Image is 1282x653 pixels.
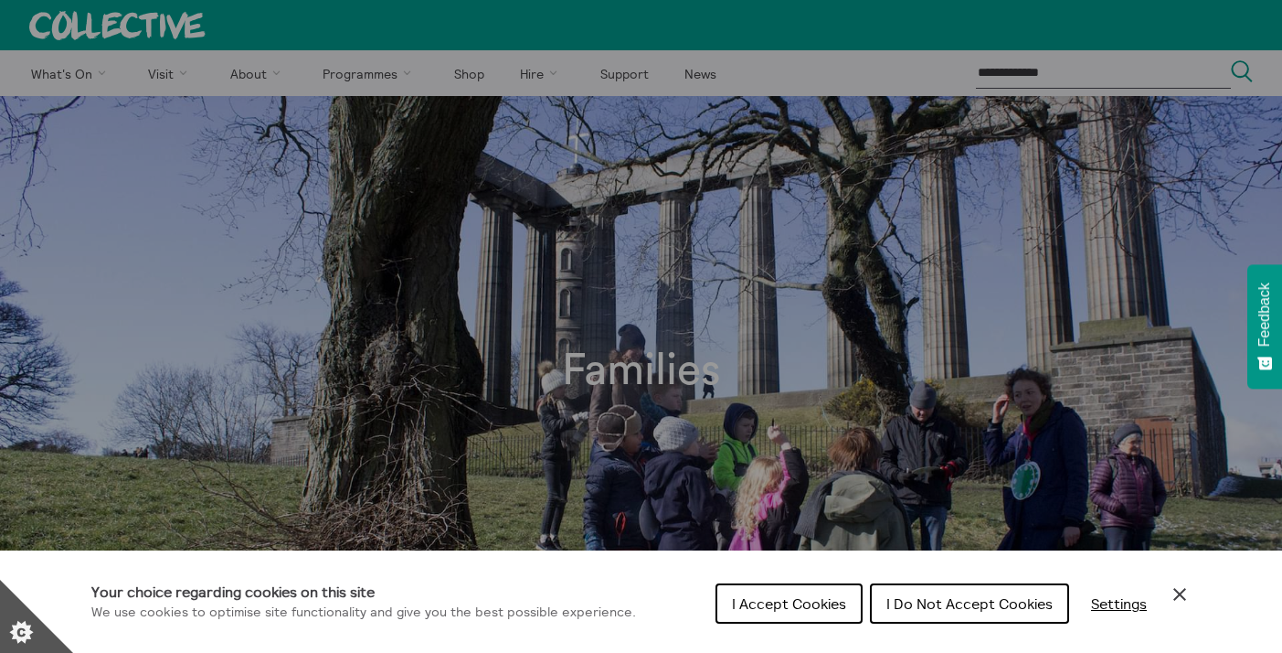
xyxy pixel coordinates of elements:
[1169,583,1191,605] button: Close Cookie Control
[1256,283,1273,347] span: Feedback
[91,603,636,623] p: We use cookies to optimise site functionality and give you the best possible experience.
[91,581,636,603] h1: Your choice regarding cookies on this site
[1076,585,1161,622] button: Settings
[870,583,1069,624] button: I Do Not Accept Cookies
[886,594,1053,613] span: I Do Not Accept Cookies
[715,583,863,624] button: I Accept Cookies
[1091,594,1147,613] span: Settings
[732,594,846,613] span: I Accept Cookies
[1247,264,1282,389] button: Feedback - Show survey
